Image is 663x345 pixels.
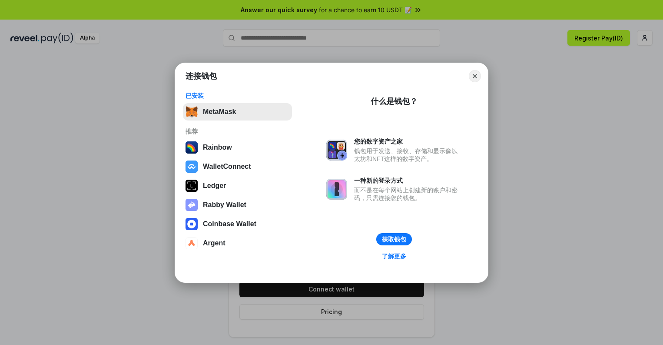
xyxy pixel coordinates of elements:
div: 一种新的登录方式 [354,177,462,184]
div: 推荐 [186,127,289,135]
img: svg+xml,%3Csvg%20width%3D%2228%22%20height%3D%2228%22%20viewBox%3D%220%200%2028%2028%22%20fill%3D... [186,237,198,249]
div: WalletConnect [203,163,251,171]
div: 您的数字资产之家 [354,137,462,145]
div: 而不是在每个网站上创建新的账户和密码，只需连接您的钱包。 [354,186,462,202]
div: Ledger [203,182,226,190]
a: 了解更多 [377,251,411,262]
button: Close [469,70,481,82]
img: svg+xml,%3Csvg%20xmlns%3D%22http%3A%2F%2Fwww.w3.org%2F2000%2Fsvg%22%20fill%3D%22none%22%20viewBox... [186,199,198,211]
img: svg+xml,%3Csvg%20xmlns%3D%22http%3A%2F%2Fwww.w3.org%2F2000%2Fsvg%22%20fill%3D%22none%22%20viewBox... [326,179,347,200]
div: 获取钱包 [382,235,406,243]
img: svg+xml,%3Csvg%20xmlns%3D%22http%3A%2F%2Fwww.w3.org%2F2000%2Fsvg%22%20width%3D%2228%22%20height%3... [186,180,198,192]
button: Ledger [183,177,292,194]
img: svg+xml,%3Csvg%20xmlns%3D%22http%3A%2F%2Fwww.w3.org%2F2000%2Fsvg%22%20fill%3D%22none%22%20viewBox... [326,140,347,161]
div: Coinbase Wallet [203,220,256,228]
button: Argent [183,234,292,252]
button: 获取钱包 [376,233,412,245]
button: Coinbase Wallet [183,215,292,233]
button: Rainbow [183,139,292,156]
div: Argent [203,239,225,247]
img: svg+xml,%3Csvg%20width%3D%22120%22%20height%3D%22120%22%20viewBox%3D%220%200%20120%20120%22%20fil... [186,141,198,154]
img: svg+xml,%3Csvg%20width%3D%2228%22%20height%3D%2228%22%20viewBox%3D%220%200%2028%2028%22%20fill%3D... [186,218,198,230]
div: MetaMask [203,108,236,116]
div: 了解更多 [382,252,406,260]
div: 已安装 [186,92,289,100]
div: 钱包用于发送、接收、存储和显示像以太坊和NFT这样的数字资产。 [354,147,462,163]
button: Rabby Wallet [183,196,292,214]
img: svg+xml,%3Csvg%20width%3D%2228%22%20height%3D%2228%22%20viewBox%3D%220%200%2028%2028%22%20fill%3D... [186,161,198,173]
div: 什么是钱包？ [371,96,418,107]
img: svg+xml,%3Csvg%20fill%3D%22none%22%20height%3D%2233%22%20viewBox%3D%220%200%2035%2033%22%20width%... [186,106,198,118]
div: Rabby Wallet [203,201,246,209]
button: WalletConnect [183,158,292,175]
div: Rainbow [203,144,232,151]
button: MetaMask [183,103,292,121]
h1: 连接钱包 [186,71,217,81]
